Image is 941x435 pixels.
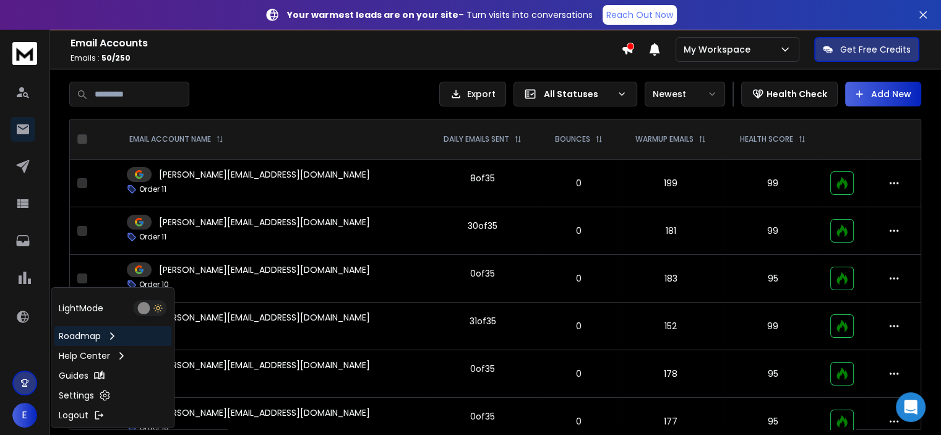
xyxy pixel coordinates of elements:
button: Export [439,82,506,106]
td: 95 [723,350,823,398]
p: Health Check [767,88,827,100]
p: HEALTH SCORE [740,134,793,144]
a: Help Center [54,346,171,366]
button: Add New [845,82,921,106]
button: Health Check [741,82,838,106]
p: BOUNCES [555,134,590,144]
td: 152 [618,303,723,350]
div: 8 of 35 [470,172,495,184]
td: 178 [618,350,723,398]
p: Order 10 [139,280,169,290]
p: Emails : [71,53,621,63]
p: [PERSON_NAME][EMAIL_ADDRESS][DOMAIN_NAME] [159,311,370,324]
div: 31 of 35 [469,315,496,327]
button: E [12,403,37,428]
a: Reach Out Now [603,5,677,25]
p: Settings [59,389,94,402]
p: – Turn visits into conversations [287,9,593,21]
td: 181 [618,207,723,255]
p: DAILY EMAILS SENT [444,134,509,144]
p: Order 11 [139,184,166,194]
td: 99 [723,160,823,207]
div: EMAIL ACCOUNT NAME [129,134,223,144]
button: Newest [645,82,725,106]
p: Logout [59,409,88,421]
td: 183 [618,255,723,303]
td: 199 [618,160,723,207]
a: Settings [54,385,171,405]
p: 0 [547,177,611,189]
p: Order 11 [139,232,166,242]
td: 99 [723,207,823,255]
p: 0 [547,225,611,237]
div: Open Intercom Messenger [896,392,926,422]
div: 30 of 35 [468,220,497,232]
td: 99 [723,303,823,350]
p: 0 [547,415,611,428]
p: Get Free Credits [840,43,911,56]
p: 0 [547,272,611,285]
td: 95 [723,255,823,303]
p: All Statuses [544,88,612,100]
p: Light Mode [59,302,103,314]
div: 0 of 35 [470,267,495,280]
p: 0 [547,320,611,332]
p: Reach Out Now [606,9,673,21]
p: [PERSON_NAME][EMAIL_ADDRESS][DOMAIN_NAME] [159,168,370,181]
p: [PERSON_NAME][EMAIL_ADDRESS][DOMAIN_NAME] [159,359,370,371]
div: 0 of 35 [470,363,495,375]
p: WARMUP EMAILS [635,134,694,144]
p: [PERSON_NAME][EMAIL_ADDRESS][DOMAIN_NAME] [159,216,370,228]
p: [PERSON_NAME][EMAIL_ADDRESS][DOMAIN_NAME] [159,407,370,419]
p: My Workspace [684,43,755,56]
div: 0 of 35 [470,410,495,423]
p: Roadmap [59,330,101,342]
button: Get Free Credits [814,37,919,62]
img: logo [12,42,37,65]
a: Roadmap [54,326,171,346]
h1: Email Accounts [71,36,621,51]
p: Guides [59,369,88,382]
a: Guides [54,366,171,385]
span: 50 / 250 [101,53,131,63]
p: 0 [547,368,611,380]
p: [PERSON_NAME][EMAIL_ADDRESS][DOMAIN_NAME] [159,264,370,276]
p: Help Center [59,350,110,362]
strong: Your warmest leads are on your site [287,9,458,21]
